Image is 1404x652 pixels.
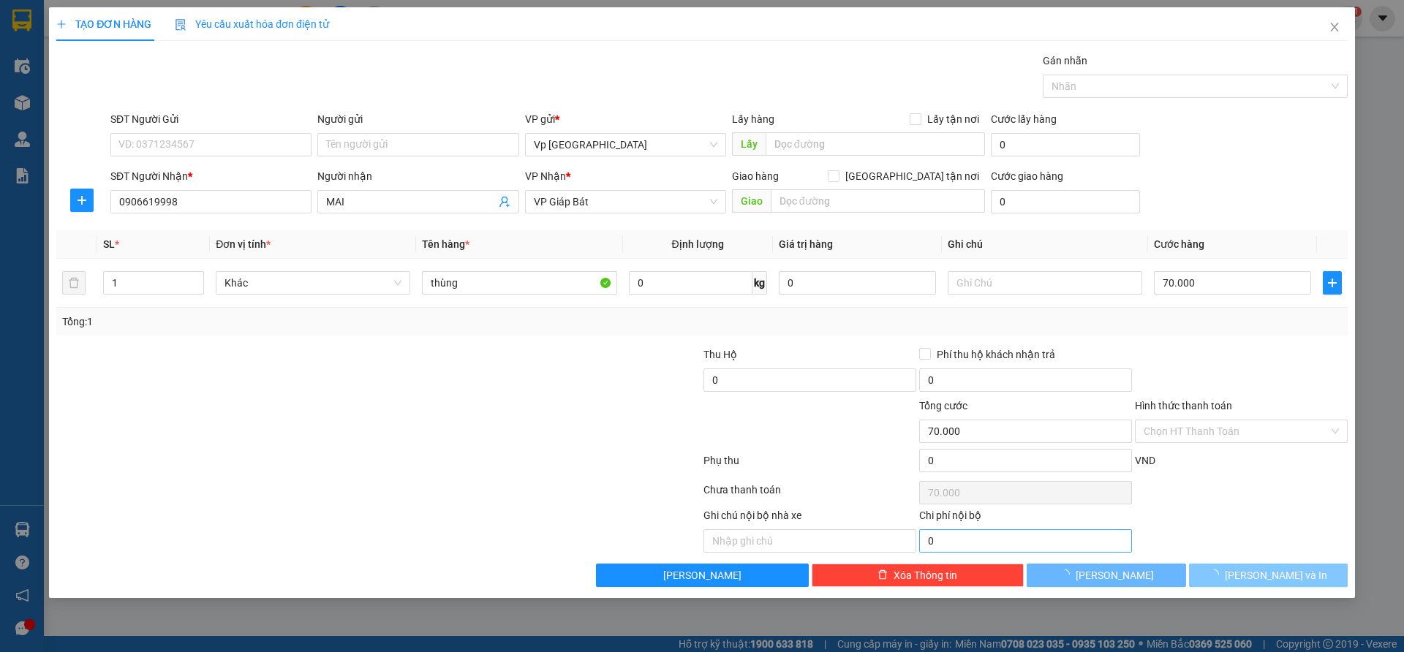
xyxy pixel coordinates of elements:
[1135,455,1155,466] span: VND
[779,271,936,295] input: 0
[948,271,1142,295] input: Ghi Chú
[991,190,1140,213] input: Cước giao hàng
[732,113,774,125] span: Lấy hàng
[702,482,918,507] div: Chưa thanh toán
[62,314,542,330] div: Tổng: 1
[921,111,985,127] span: Lấy tận nơi
[1209,569,1225,580] span: loading
[18,67,110,78] span: 19003239, 0928021970
[10,30,118,64] span: Số 61 [PERSON_NAME] (Đối diện bến xe [GEOGRAPHIC_DATA])
[5,48,8,100] img: logo
[1135,400,1232,412] label: Hình thức thanh toán
[877,569,888,581] span: delete
[422,271,616,295] input: VD: Bàn, Ghế
[224,272,401,294] span: Khác
[175,19,186,31] img: icon
[942,230,1148,259] th: Ghi chú
[1314,7,1355,48] button: Close
[919,400,967,412] span: Tổng cước
[703,507,916,529] div: Ghi chú nội bộ nhà xe
[1154,238,1204,250] span: Cước hàng
[103,238,115,250] span: SL
[56,19,67,29] span: plus
[702,452,918,478] div: Phụ thu
[1027,564,1185,587] button: [PERSON_NAME]
[534,191,717,213] span: VP Giáp Bát
[931,346,1061,363] span: Phí thu hộ khách nhận trả
[672,238,724,250] span: Định lượng
[1060,569,1076,580] span: loading
[317,111,518,127] div: Người gửi
[1323,271,1342,295] button: plus
[175,18,329,30] span: Yêu cầu xuất hóa đơn điện tử
[525,111,726,127] div: VP gửi
[1324,277,1341,289] span: plus
[991,113,1057,125] label: Cước lấy hàng
[812,564,1024,587] button: deleteXóa Thông tin
[766,132,985,156] input: Dọc đường
[663,567,741,583] span: [PERSON_NAME]
[596,564,809,587] button: [PERSON_NAME]
[317,168,518,184] div: Người nhận
[534,134,717,156] span: Vp Thượng Lý
[1329,21,1340,33] span: close
[62,271,86,295] button: delete
[991,170,1063,182] label: Cước giao hàng
[56,18,151,30] span: TẠO ĐƠN HÀNG
[119,48,252,63] span: THUONGLY08250038
[1043,55,1087,67] label: Gán nhãn
[110,168,312,184] div: SĐT Người Nhận
[1076,567,1154,583] span: [PERSON_NAME]
[919,507,1132,529] div: Chi phí nội bộ
[1225,567,1327,583] span: [PERSON_NAME] và In
[1189,564,1348,587] button: [PERSON_NAME] và In
[894,567,957,583] span: Xóa Thông tin
[703,529,916,553] input: Nhập ghi chú
[771,189,985,213] input: Dọc đường
[499,196,510,208] span: user-add
[732,189,771,213] span: Giao
[216,238,271,250] span: Đơn vị tính
[732,170,779,182] span: Giao hàng
[422,238,469,250] span: Tên hàng
[752,271,767,295] span: kg
[71,194,93,206] span: plus
[70,189,94,212] button: plus
[110,111,312,127] div: SĐT Người Gửi
[839,168,985,184] span: [GEOGRAPHIC_DATA] tận nơi
[27,81,101,113] strong: PHIẾU GỬI HÀNG
[703,349,737,360] span: Thu Hộ
[525,170,566,182] span: VP Nhận
[779,238,833,250] span: Giá trị hàng
[991,133,1140,156] input: Cước lấy hàng
[732,132,766,156] span: Lấy
[26,8,101,27] span: Kết Đoàn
